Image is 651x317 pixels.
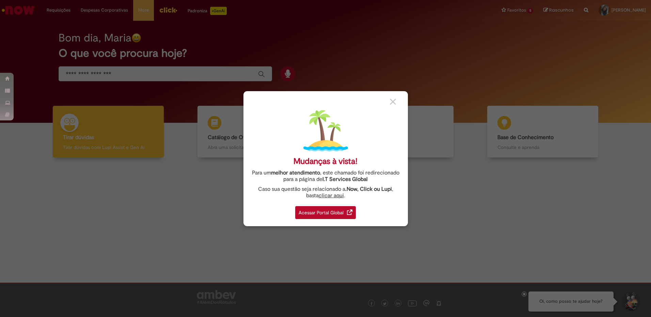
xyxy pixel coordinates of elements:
div: Para um , este chamado foi redirecionado para a página de [249,170,403,183]
a: clicar aqui [319,188,344,199]
img: close_button_grey.png [390,99,396,105]
strong: melhor atendimento [271,169,320,176]
a: Acessar Portal Global [295,202,356,219]
div: Mudanças à vista! [293,156,358,166]
div: Acessar Portal Global [295,206,356,219]
img: island.png [303,109,348,153]
a: I.T Services Global [322,172,368,183]
strong: .Now, Click ou Lupi [345,186,392,193]
img: redirect_link.png [347,210,352,215]
div: Caso sua questão seja relacionado a , basta . [249,186,403,199]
